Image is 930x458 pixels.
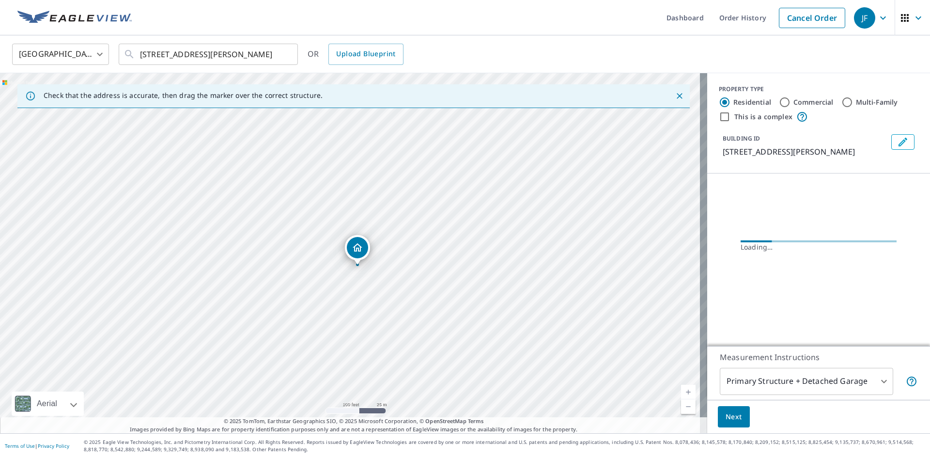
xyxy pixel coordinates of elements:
[17,11,132,25] img: EV Logo
[891,134,914,150] button: Edit building 1
[681,385,696,399] a: Current Level 18, Zoom In
[12,41,109,68] div: [GEOGRAPHIC_DATA]
[328,44,403,65] a: Upload Blueprint
[856,97,898,107] label: Multi-Family
[906,376,917,387] span: Your report will include the primary structure and a detached garage if one exists.
[308,44,403,65] div: OR
[468,417,484,425] a: Terms
[84,439,925,453] p: © 2025 Eagle View Technologies, Inc. and Pictometry International Corp. All Rights Reserved. Repo...
[720,351,917,363] p: Measurement Instructions
[12,392,84,416] div: Aerial
[673,90,686,102] button: Close
[44,91,323,100] p: Check that the address is accurate, then drag the marker over the correct structure.
[5,442,35,449] a: Terms of Use
[140,41,278,68] input: Search by address or latitude-longitude
[38,442,69,449] a: Privacy Policy
[779,8,845,28] a: Cancel Order
[734,112,792,122] label: This is a complex
[718,406,750,428] button: Next
[723,146,887,158] p: [STREET_ADDRESS][PERSON_NAME]
[34,392,60,416] div: Aerial
[224,417,484,426] span: © 2025 TomTom, Earthstar Geographics SIO, © 2025 Microsoft Corporation, ©
[336,48,395,60] span: Upload Blueprint
[854,7,875,29] div: JF
[681,399,696,414] a: Current Level 18, Zoom Out
[345,235,370,265] div: Dropped pin, building 1, Residential property, 40 Bell Rd Boonton, NJ 07005
[720,368,893,395] div: Primary Structure + Detached Garage
[719,85,918,94] div: PROPERTY TYPE
[726,411,742,423] span: Next
[5,443,69,449] p: |
[733,97,771,107] label: Residential
[741,242,897,252] div: Loading…
[793,97,834,107] label: Commercial
[425,417,466,425] a: OpenStreetMap
[723,134,760,142] p: BUILDING ID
